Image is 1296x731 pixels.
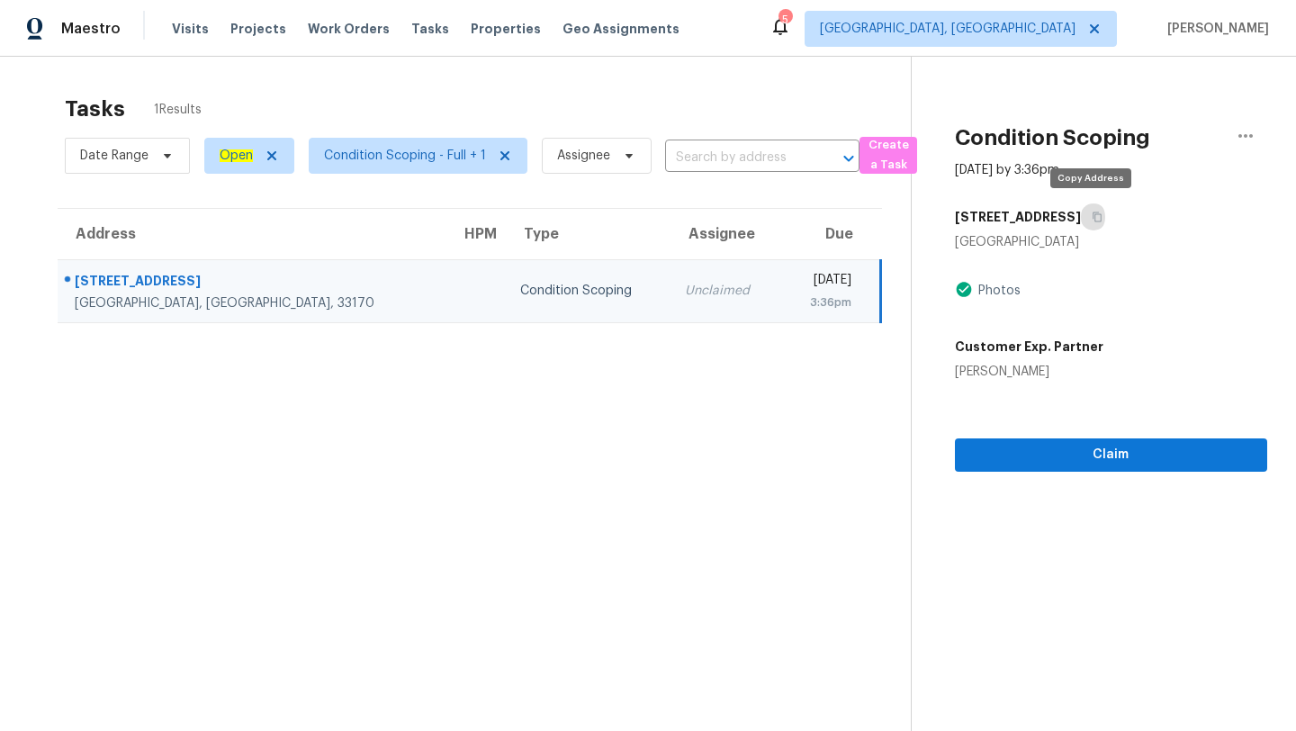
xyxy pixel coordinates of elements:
th: Type [506,209,670,259]
div: [DATE] [795,271,851,293]
th: HPM [446,209,506,259]
span: Visits [172,20,209,38]
div: [PERSON_NAME] [955,363,1103,381]
div: [DATE] by 3:36pm [955,161,1059,179]
span: 1 Results [154,101,202,119]
span: Work Orders [308,20,390,38]
img: Artifact Present Icon [955,280,973,299]
span: [PERSON_NAME] [1160,20,1269,38]
span: Condition Scoping - Full + 1 [324,147,486,165]
span: Date Range [80,147,148,165]
div: Photos [973,282,1021,300]
div: [STREET_ADDRESS] [75,272,432,294]
span: Maestro [61,20,121,38]
th: Due [780,209,880,259]
h5: [STREET_ADDRESS] [955,208,1081,226]
span: Create a Task [868,135,908,176]
span: Projects [230,20,286,38]
span: Geo Assignments [562,20,679,38]
h5: Customer Exp. Partner [955,338,1103,356]
button: Open [836,146,861,171]
span: Assignee [557,147,610,165]
ah_el_jm_1744035306855: Open [220,149,253,162]
span: [GEOGRAPHIC_DATA], [GEOGRAPHIC_DATA] [820,20,1075,38]
h2: Tasks [65,100,125,118]
div: 5 [778,11,791,29]
div: 3:36pm [795,293,851,311]
div: [GEOGRAPHIC_DATA], [GEOGRAPHIC_DATA], 33170 [75,294,432,312]
th: Address [58,209,446,259]
div: Condition Scoping [520,282,656,300]
th: Assignee [670,209,780,259]
input: Search by address [665,144,809,172]
div: Unclaimed [685,282,766,300]
button: Claim [955,438,1267,472]
div: [GEOGRAPHIC_DATA] [955,233,1267,251]
button: Create a Task [859,137,917,174]
span: Properties [471,20,541,38]
h2: Condition Scoping [955,129,1150,147]
span: Claim [969,444,1253,466]
span: Tasks [411,23,449,35]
